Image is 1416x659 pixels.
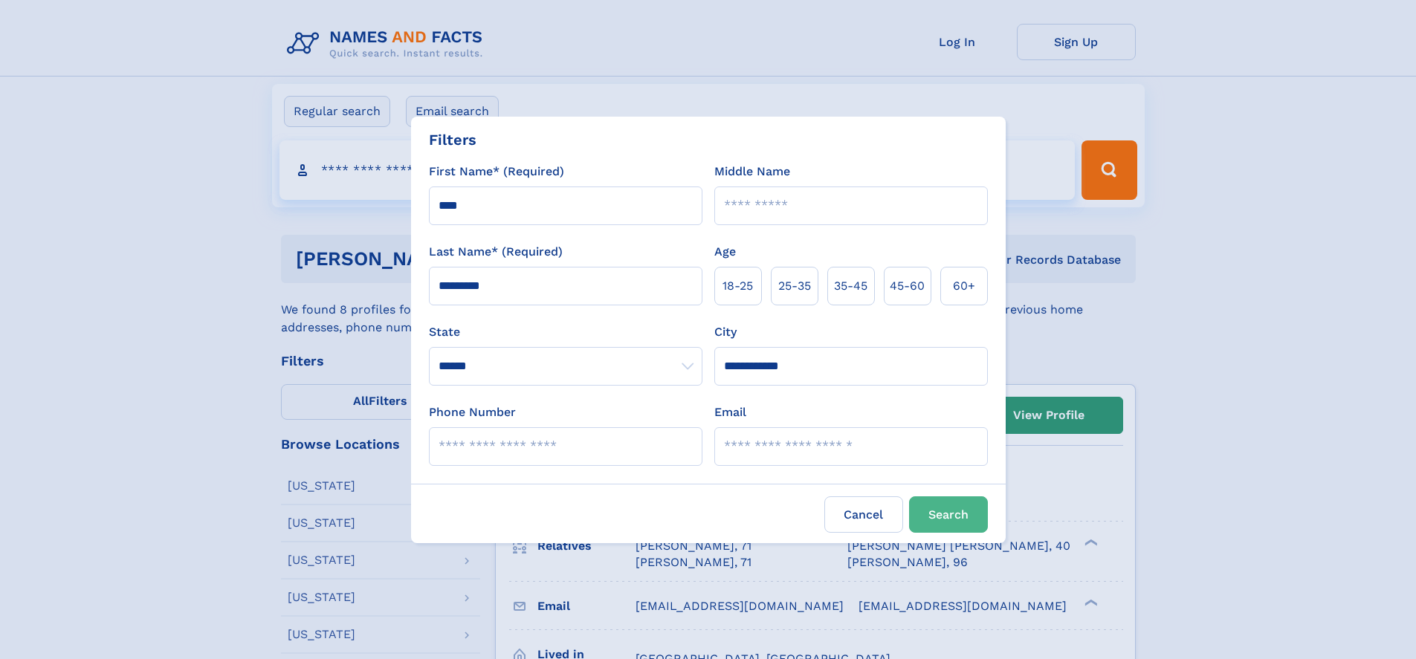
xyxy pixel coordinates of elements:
button: Search [909,496,988,533]
label: First Name* (Required) [429,163,564,181]
label: Cancel [824,496,903,533]
label: Age [714,243,736,261]
label: Phone Number [429,403,516,421]
label: City [714,323,737,341]
label: Last Name* (Required) [429,243,563,261]
label: Email [714,403,746,421]
span: 60+ [953,277,975,295]
label: Middle Name [714,163,790,181]
span: 18‑25 [722,277,753,295]
span: 45‑60 [890,277,925,295]
span: 25‑35 [778,277,811,295]
span: 35‑45 [834,277,867,295]
div: Filters [429,129,476,151]
label: State [429,323,702,341]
